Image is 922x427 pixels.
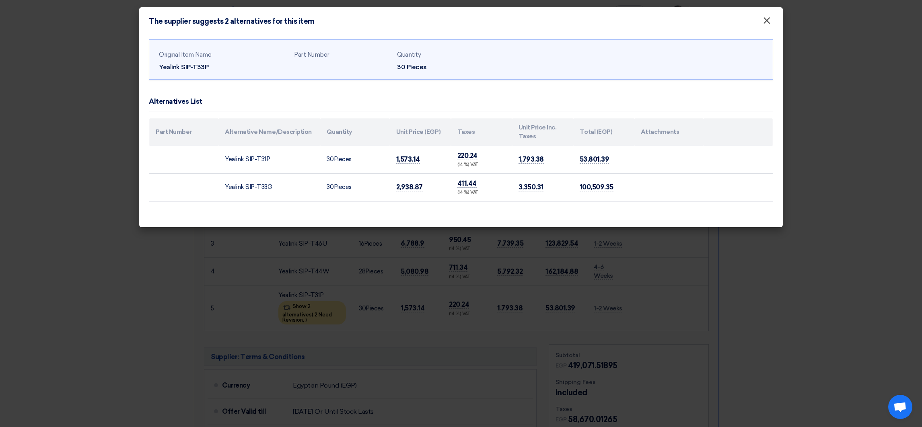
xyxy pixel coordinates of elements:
span: 1,793.38 [519,155,544,164]
th: Unit Price Inc. Taxes [512,118,573,146]
th: Alternative Name/Description [218,118,320,146]
th: Taxes [451,118,512,146]
span: 220.24 [457,152,477,160]
span: 3,350.31 [519,183,543,191]
h4: The supplier suggests 2 alternatives for this item [149,17,315,26]
td: Pieces [320,146,389,174]
div: (14 %) VAT [457,162,506,168]
span: 2,938.87 [396,183,423,191]
th: Part Number [149,118,218,146]
div: Yealink SIP-T33P [159,62,288,72]
span: 411.44 [457,179,477,188]
div: Alternatives List [149,96,202,107]
div: (14 %) VAT [457,189,506,196]
span: 1,573.14 [396,155,420,164]
td: Pieces [320,173,389,201]
th: Attachments [634,118,704,146]
span: 100,509.35 [580,183,613,191]
button: Close [756,13,777,29]
td: Yealink SIP-T33G [218,173,320,201]
span: 30 [327,156,333,163]
span: 53,801.39 [580,155,609,164]
span: × [763,14,771,31]
td: Yealink SIP-T31P [218,146,320,174]
span: 30 [327,183,333,191]
div: 30 Pieces [397,62,494,72]
div: Open chat [888,395,912,419]
th: Quantity [320,118,389,146]
div: Quantity [397,50,494,60]
div: Part Number [294,50,391,60]
th: Unit Price (EGP) [390,118,451,146]
th: Total (EGP) [573,118,634,146]
div: Original Item Name [159,50,288,60]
